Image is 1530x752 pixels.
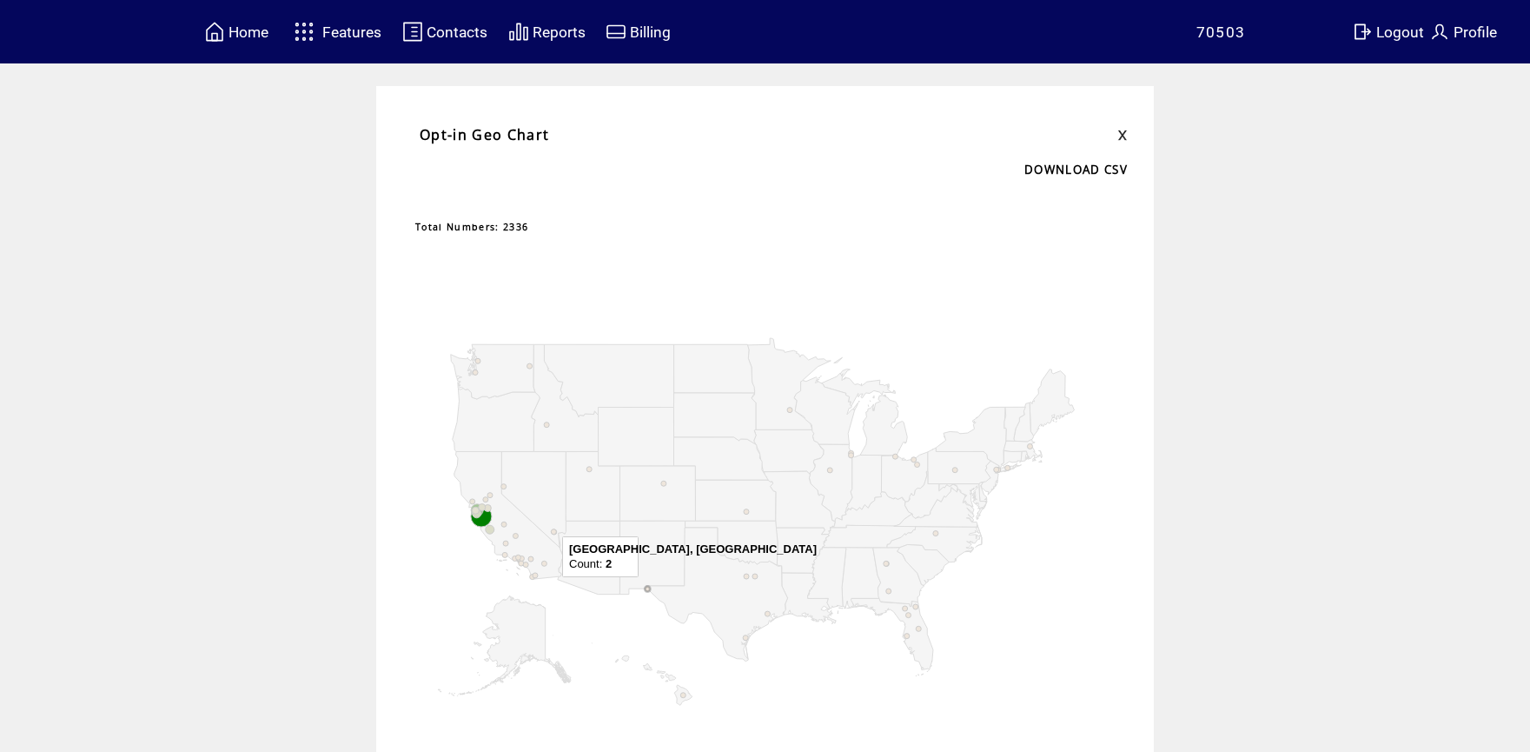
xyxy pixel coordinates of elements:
img: exit.svg [1352,21,1373,43]
span: Reports [533,23,586,41]
span: Features [322,23,381,41]
img: home.svg [204,21,225,43]
text: Count: [569,557,602,570]
span: Contacts [427,23,487,41]
a: Features [287,15,385,49]
img: features.svg [289,17,320,46]
a: Logout [1349,18,1427,45]
span: Billing [630,23,671,41]
span: Logout [1376,23,1424,41]
img: profile.svg [1429,21,1450,43]
img: creidtcard.svg [606,21,626,43]
span: Profile [1454,23,1497,41]
a: Contacts [400,18,490,45]
span: Opt-in Geo Chart [420,125,549,144]
a: Billing [603,18,673,45]
span: Total Numbers: 2336 [415,221,528,233]
a: DOWNLOAD CSV [1024,162,1128,177]
span: Home [229,23,268,41]
img: contacts.svg [402,21,423,43]
a: Reports [506,18,588,45]
text: [GEOGRAPHIC_DATA], [GEOGRAPHIC_DATA] [569,542,817,556]
img: chart.svg [508,21,529,43]
span: 70503 [1196,23,1246,41]
text: 2 [606,557,612,570]
a: Profile [1427,18,1500,45]
a: Home [202,18,271,45]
